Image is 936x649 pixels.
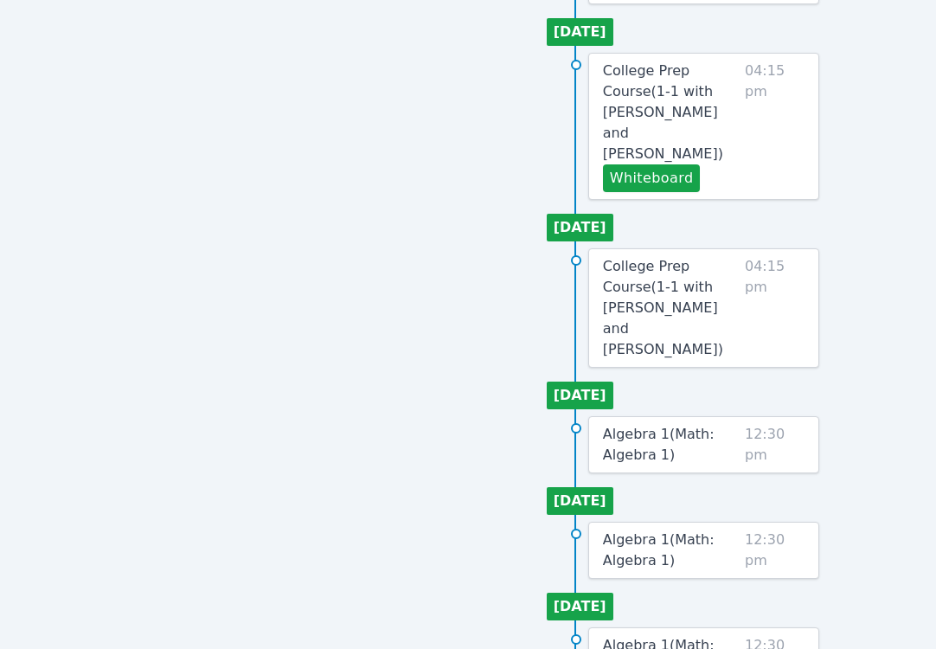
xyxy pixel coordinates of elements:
[745,61,805,192] span: 04:15 pm
[603,426,715,463] span: Algebra 1 ( Math: Algebra 1 )
[745,256,805,360] span: 04:15 pm
[547,487,613,515] li: [DATE]
[547,18,613,46] li: [DATE]
[603,258,723,357] span: College Prep Course ( 1-1 with [PERSON_NAME] and [PERSON_NAME] )
[745,530,805,571] span: 12:30 pm
[603,164,701,192] button: Whiteboard
[603,531,715,569] span: Algebra 1 ( Math: Algebra 1 )
[603,61,738,164] a: College Prep Course(1-1 with [PERSON_NAME] and [PERSON_NAME])
[547,382,613,409] li: [DATE]
[547,214,613,241] li: [DATE]
[745,424,805,466] span: 12:30 pm
[547,593,613,620] li: [DATE]
[603,530,738,571] a: Algebra 1(Math: Algebra 1)
[603,256,738,360] a: College Prep Course(1-1 with [PERSON_NAME] and [PERSON_NAME])
[603,424,738,466] a: Algebra 1(Math: Algebra 1)
[603,62,723,162] span: College Prep Course ( 1-1 with [PERSON_NAME] and [PERSON_NAME] )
